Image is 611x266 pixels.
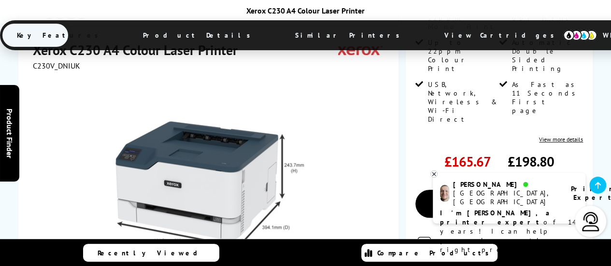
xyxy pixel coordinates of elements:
div: [PERSON_NAME] [453,180,559,189]
p: of 14 years! I can help you choose the right product [440,209,578,254]
span: £198.80 [508,153,554,170]
span: USB, Network, Wireless & Wi-Fi Direct [428,80,497,124]
span: Key Features [2,24,118,47]
span: inc VAT [521,170,541,180]
span: Compare Products [377,249,494,257]
a: Recently Viewed [83,244,219,262]
b: I'm [PERSON_NAME], a printer expert [440,209,553,226]
img: user-headset-light.svg [581,212,600,231]
span: Product Finder [5,108,14,158]
img: ashley-livechat.png [440,185,449,202]
span: £165.67 [444,153,491,170]
a: Compare Products [361,244,497,262]
img: cmyk-icon.svg [563,30,597,41]
div: [GEOGRAPHIC_DATA], [GEOGRAPHIC_DATA] [453,189,559,206]
span: C230V_DNIUK [33,61,80,70]
span: Product Details [128,24,270,47]
span: View Cartridges [430,23,578,48]
span: Recently Viewed [98,249,207,257]
span: As Fast as 11 Seconds First page [512,80,581,115]
a: Add to Basket [415,190,583,218]
span: ex VAT @ 20% [449,170,491,180]
span: Similar Printers [281,24,419,47]
a: View more details [539,136,583,143]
